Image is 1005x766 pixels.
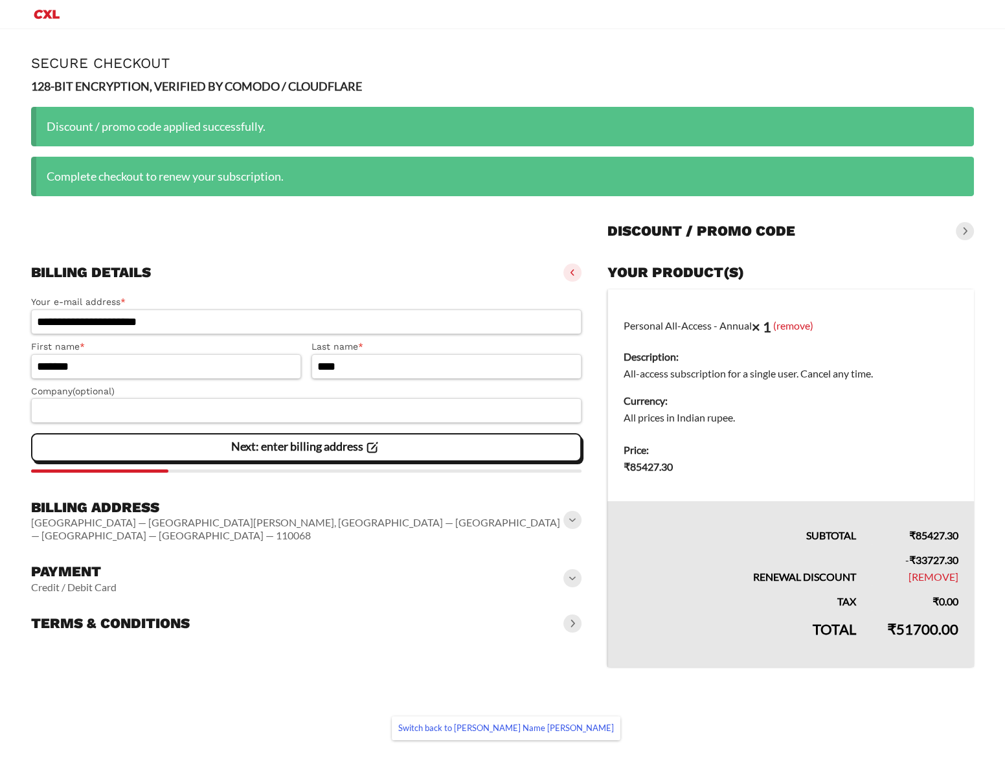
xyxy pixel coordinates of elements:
[607,222,795,240] h3: Discount / promo code
[31,79,362,93] strong: 128-BIT ENCRYPTION, VERIFIED BY COMODO / CLOUDFLARE
[31,264,151,282] h3: Billing details
[31,614,190,633] h3: Terms & conditions
[909,570,958,583] a: Remove discount_renewal coupon
[773,319,813,331] a: (remove)
[624,460,673,473] bdi: 85427.30
[607,289,974,434] td: Personal All-Access - Annual
[31,157,974,196] div: Complete checkout to renew your subscription.
[607,585,872,610] th: Tax
[932,595,958,607] bdi: 0.00
[624,365,958,382] dd: All-access subscription for a single user. Cancel any time.
[909,554,916,566] span: ₹
[909,554,958,566] span: 33727.30
[607,544,872,585] th: Renewal Discount
[31,107,974,146] div: Discount / promo code applied successfully.
[607,610,872,667] th: Total
[31,563,117,581] h3: Payment
[73,386,115,396] span: (optional)
[932,595,939,607] span: ₹
[31,581,117,594] vaadin-horizontal-layout: Credit / Debit Card
[887,620,896,638] span: ₹
[624,460,630,473] span: ₹
[607,501,872,544] th: Subtotal
[624,442,958,458] dt: Price:
[31,384,582,399] label: Company
[624,392,958,409] dt: Currency:
[31,433,582,462] vaadin-button: Next: enter billing address
[392,716,620,740] a: Switch back to [PERSON_NAME] Name [PERSON_NAME]
[887,620,958,638] bdi: 51700.00
[909,529,916,541] span: ₹
[909,529,958,541] bdi: 85427.30
[311,339,582,354] label: Last name
[31,516,566,542] vaadin-horizontal-layout: [GEOGRAPHIC_DATA] — [GEOGRAPHIC_DATA][PERSON_NAME], [GEOGRAPHIC_DATA] — [GEOGRAPHIC_DATA] — [GEOG...
[752,318,771,335] strong: × 1
[872,544,974,585] td: -
[624,348,958,365] dt: Description:
[31,55,974,71] h1: Secure Checkout
[31,499,566,517] h3: Billing address
[624,409,958,426] dd: All prices in Indian rupee.
[31,339,301,354] label: First name
[31,295,582,310] label: Your e-mail address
